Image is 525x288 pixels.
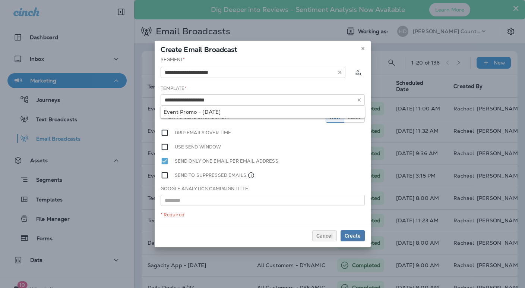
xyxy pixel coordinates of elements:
[341,230,365,241] button: Create
[161,212,365,218] div: * Required
[175,129,231,137] label: Drip emails over time
[175,171,255,179] label: Send to suppressed emails.
[316,233,333,238] span: Cancel
[345,233,361,238] span: Create
[175,143,221,151] label: Use send window
[164,109,362,115] div: Event Promo - [DATE]
[175,157,278,165] label: Send only one email per email address
[330,115,340,120] span: Now
[351,66,365,79] button: Calculate the estimated number of emails to be sent based on selected segment. (This could take a...
[312,230,337,241] button: Cancel
[161,85,187,91] label: Template
[161,186,248,192] label: Google Analytics Campaign Title
[161,57,185,63] label: Segment
[155,41,371,56] div: Create Email Broadcast
[348,115,361,120] span: Later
